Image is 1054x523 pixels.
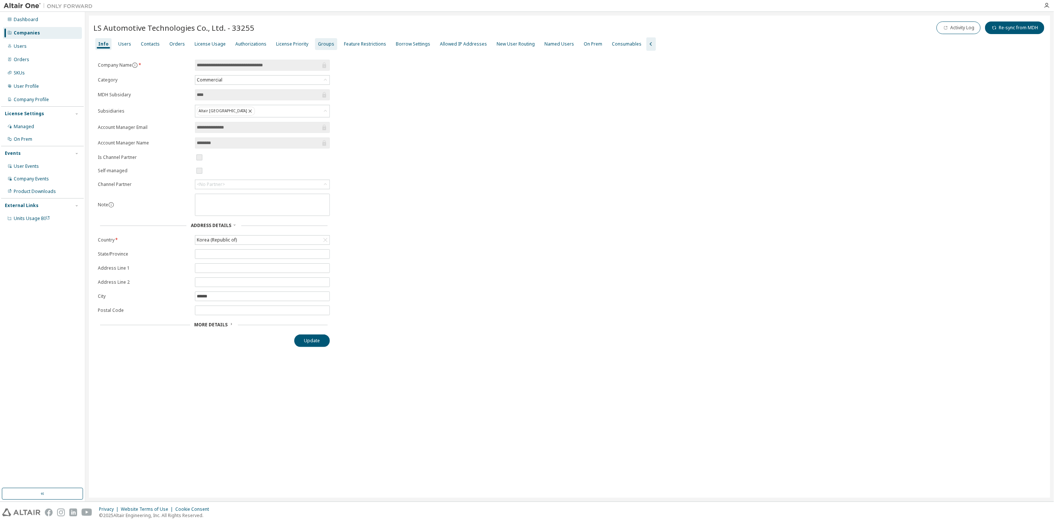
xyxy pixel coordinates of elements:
[196,236,238,244] div: Korea (Republic of)
[98,140,190,146] label: Account Manager Name
[612,41,642,47] div: Consumables
[2,509,40,516] img: altair_logo.svg
[14,30,40,36] div: Companies
[98,201,108,208] label: Note
[195,76,329,84] div: Commercial
[195,105,329,117] div: Altair [GEOGRAPHIC_DATA]
[14,97,49,103] div: Company Profile
[4,2,96,10] img: Altair One
[98,307,190,313] label: Postal Code
[14,124,34,130] div: Managed
[497,41,535,47] div: New User Routing
[14,43,27,49] div: Users
[544,41,574,47] div: Named Users
[195,41,226,47] div: License Usage
[108,202,114,208] button: information
[294,334,330,347] button: Update
[14,70,25,76] div: SKUs
[99,512,213,519] p: © 2025 Altair Engineering, Inc. All Rights Reserved.
[82,509,92,516] img: youtube.svg
[235,41,266,47] div: Authorizations
[191,222,231,229] span: Address Details
[197,181,225,187] div: <No Partner>
[14,189,56,194] div: Product Downloads
[98,62,190,68] label: Company Name
[5,150,21,156] div: Events
[132,62,138,68] button: information
[141,41,160,47] div: Contacts
[98,168,190,174] label: Self-managed
[118,41,131,47] div: Users
[5,111,44,117] div: License Settings
[69,509,77,516] img: linkedin.svg
[121,506,175,512] div: Website Terms of Use
[14,17,38,23] div: Dashboard
[93,23,254,33] span: LS Automotive Technologies Co., Ltd. - 33255
[98,92,190,98] label: MDH Subsidary
[175,506,213,512] div: Cookie Consent
[344,41,386,47] div: Feature Restrictions
[98,154,190,160] label: Is Channel Partner
[14,163,39,169] div: User Events
[57,509,65,516] img: instagram.svg
[276,41,308,47] div: License Priority
[98,77,190,83] label: Category
[99,506,121,512] div: Privacy
[396,41,430,47] div: Borrow Settings
[98,251,190,257] label: State/Province
[197,107,255,116] div: Altair [GEOGRAPHIC_DATA]
[195,322,228,328] span: More Details
[5,203,39,209] div: External Links
[196,76,223,84] div: Commercial
[14,215,50,221] span: Units Usage BI
[98,181,190,187] label: Channel Partner
[584,41,602,47] div: On Prem
[98,265,190,271] label: Address Line 1
[937,21,981,34] button: Activity Log
[14,176,49,182] div: Company Events
[98,41,109,47] div: Info
[98,237,190,243] label: Country
[98,124,190,130] label: Account Manager Email
[45,509,53,516] img: facebook.svg
[14,83,39,89] div: User Profile
[440,41,487,47] div: Allowed IP Addresses
[195,236,329,244] div: Korea (Republic of)
[318,41,334,47] div: Groups
[98,279,190,285] label: Address Line 2
[14,136,32,142] div: On Prem
[14,57,29,63] div: Orders
[169,41,185,47] div: Orders
[985,21,1044,34] button: Re-sync from MDH
[195,180,329,189] div: <No Partner>
[98,293,190,299] label: City
[98,108,190,114] label: Subsidiaries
